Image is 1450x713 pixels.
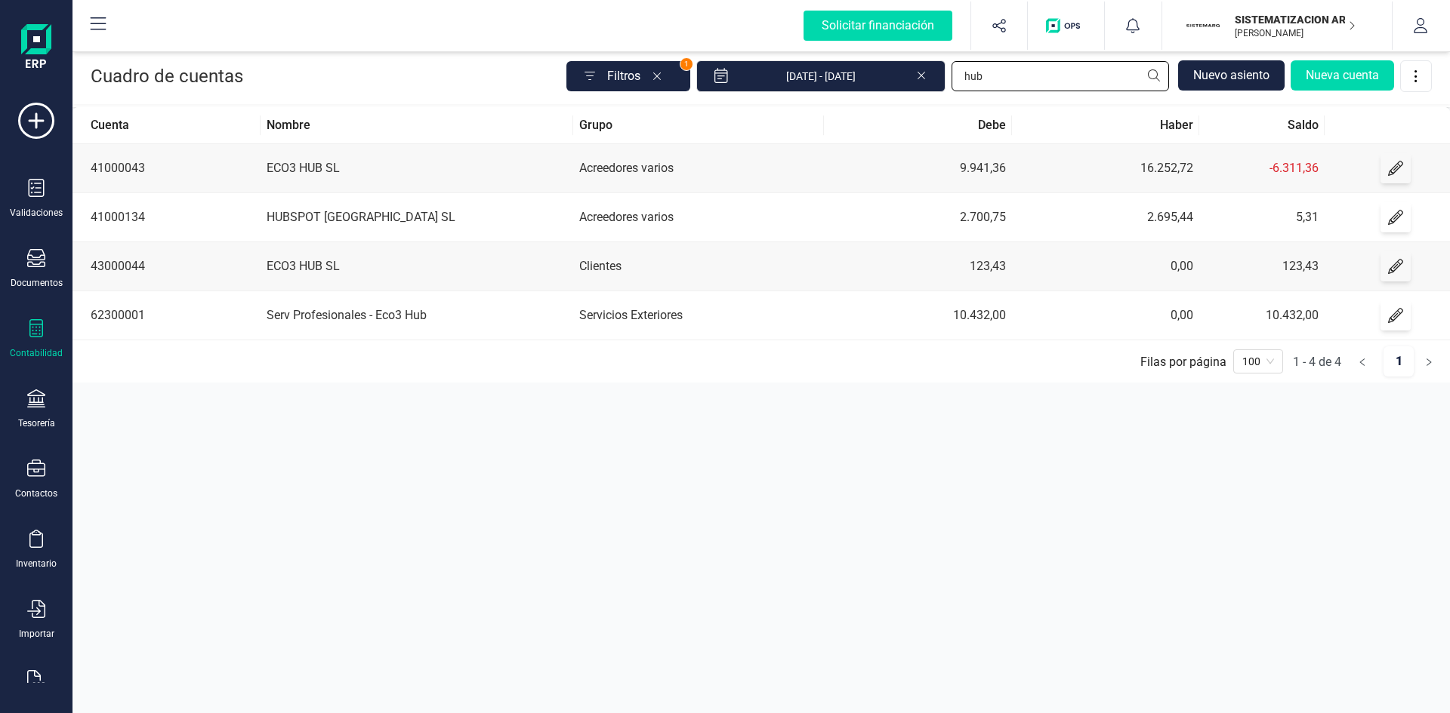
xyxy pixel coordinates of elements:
[1242,350,1274,373] span: 100
[1233,349,1283,373] div: 页码
[573,193,824,242] td: Acreedores varios
[72,107,261,144] th: Cuenta
[18,417,55,429] div: Tesorería
[21,24,51,72] img: Logo Finanedi
[1037,2,1095,50] button: Logo de OPS
[1012,144,1200,193] td: 16.252,72
[261,242,574,291] td: ECO3 HUB SL
[573,107,824,144] th: Grupo
[566,61,690,91] button: Filtros1
[1347,346,1377,376] button: left
[804,11,952,41] div: Solicitar financiación
[573,291,824,340] td: Servicios Exteriores
[1012,107,1200,144] th: Haber
[72,242,261,291] td: 43000044
[824,107,1012,144] th: Debe
[1235,12,1356,27] p: SISTEMATIZACION ARQUITECTONICA EN REFORMAS SL
[1414,346,1444,376] button: right
[72,144,261,193] td: 41000043
[1046,18,1086,33] img: Logo de OPS
[1012,291,1200,340] td: 0,00
[1358,358,1367,367] span: left
[72,291,261,340] td: 62300001
[261,291,574,340] td: Serv Profesionales - Eco3 Hub
[573,144,824,193] td: Acreedores varios
[1282,259,1319,273] span: 123,43
[261,144,574,193] td: ECO3 HUB SL
[1180,2,1374,50] button: SISISTEMATIZACION ARQUITECTONICA EN REFORMAS SL[PERSON_NAME]
[573,242,824,291] td: Clientes
[1178,60,1285,91] button: Nuevo asiento
[1140,355,1226,369] div: Filas por página
[1296,210,1319,224] span: 5,31
[15,487,57,499] div: Contactos
[91,64,243,88] p: Cuadro de cuentas
[10,347,63,359] div: Contabilidad
[261,193,574,242] td: HUBSPOT [GEOGRAPHIC_DATA] SL
[1186,9,1220,42] img: SI
[1266,308,1319,322] span: 10.432,00
[680,57,693,71] span: 1
[824,193,1012,242] td: 2.700,75
[261,107,574,144] th: Nombre
[1424,358,1433,367] span: right
[607,61,640,91] span: Filtros
[1270,161,1319,175] span: -6.311,36
[1199,107,1325,144] th: Saldo
[824,144,1012,193] td: 9.941,36
[10,207,63,219] div: Validaciones
[1012,242,1200,291] td: 0,00
[1347,346,1377,370] li: Página anterior
[1291,60,1394,91] button: Nueva cuenta
[16,558,57,570] div: Inventario
[1293,355,1341,369] div: 1 - 4 de 4
[19,628,54,640] div: Importar
[1414,346,1444,370] li: Página siguiente
[824,291,1012,340] td: 10.432,00
[1384,346,1414,376] a: 1
[785,2,970,50] button: Solicitar financiación
[11,277,63,289] div: Documentos
[952,61,1169,91] input: Buscar
[72,193,261,242] td: 41000134
[1012,193,1200,242] td: 2.695,44
[824,242,1012,291] td: 123,43
[1235,27,1356,39] p: [PERSON_NAME]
